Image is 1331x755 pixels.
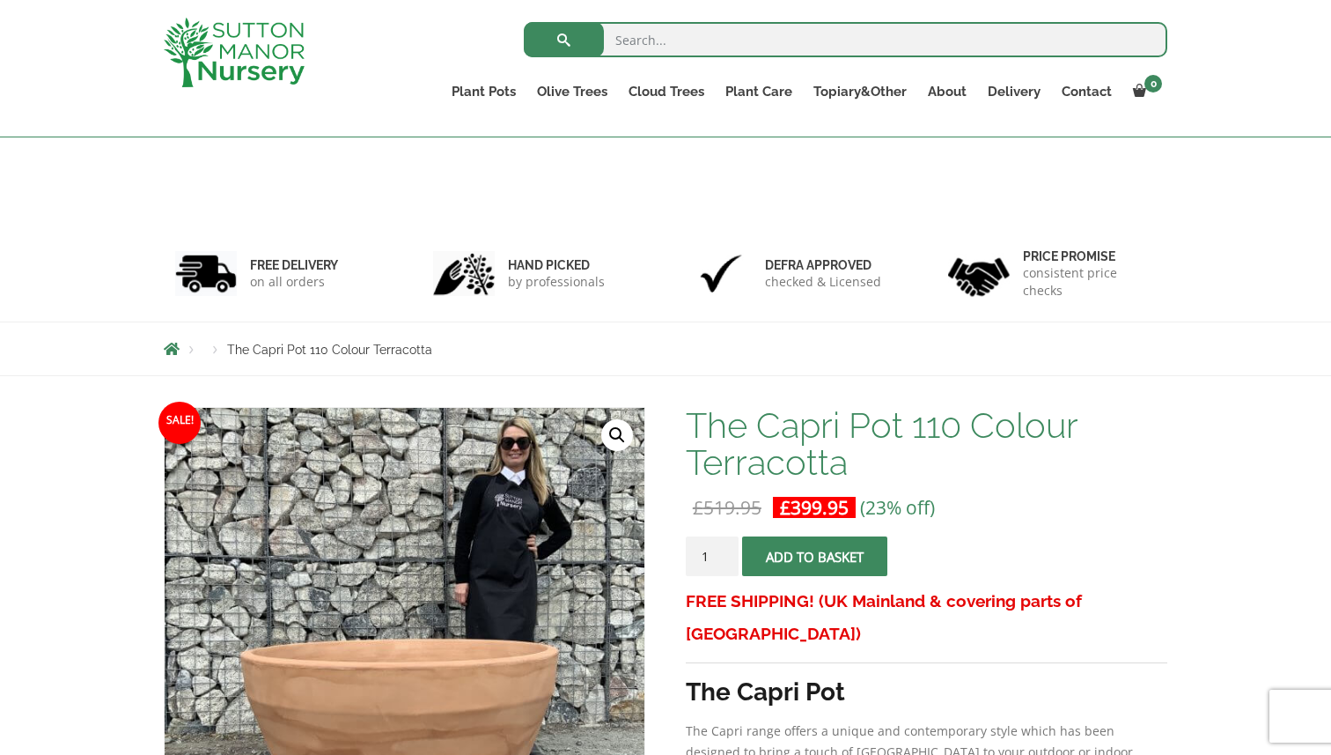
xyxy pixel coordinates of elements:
a: Cloud Trees [618,79,715,104]
p: on all orders [250,273,338,291]
span: The Capri Pot 110 Colour Terracotta [227,343,432,357]
h6: Price promise [1023,248,1157,264]
a: Olive Trees [526,79,618,104]
a: About [917,79,977,104]
a: Contact [1051,79,1122,104]
h6: FREE DELIVERY [250,257,338,273]
button: Add to basket [742,537,887,576]
span: £ [780,495,791,520]
strong: The Capri Pot [686,677,845,707]
h6: Defra approved [765,257,881,273]
p: consistent price checks [1023,264,1157,300]
span: (23% off) [860,495,935,520]
bdi: 399.95 [780,495,849,520]
img: 1.jpg [175,251,237,296]
img: logo [164,18,305,87]
nav: Breadcrumbs [164,342,1167,356]
h3: FREE SHIPPING! (UK Mainland & covering parts of [GEOGRAPHIC_DATA]) [686,585,1167,650]
p: by professionals [508,273,605,291]
a: Topiary&Other [803,79,917,104]
a: 0 [1122,79,1167,104]
img: 3.jpg [690,251,752,296]
h6: hand picked [508,257,605,273]
input: Search... [524,22,1167,57]
img: 2.jpg [433,251,495,296]
img: 4.jpg [948,247,1010,300]
h1: The Capri Pot 110 Colour Terracotta [686,407,1167,481]
a: Plant Care [715,79,803,104]
p: checked & Licensed [765,273,881,291]
span: Sale! [158,402,201,444]
bdi: 519.95 [693,495,761,520]
a: View full-screen image gallery [601,419,633,451]
span: 0 [1144,75,1162,93]
input: Product quantity [686,537,739,576]
a: Delivery [977,79,1051,104]
a: Plant Pots [441,79,526,104]
span: £ [693,495,703,520]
